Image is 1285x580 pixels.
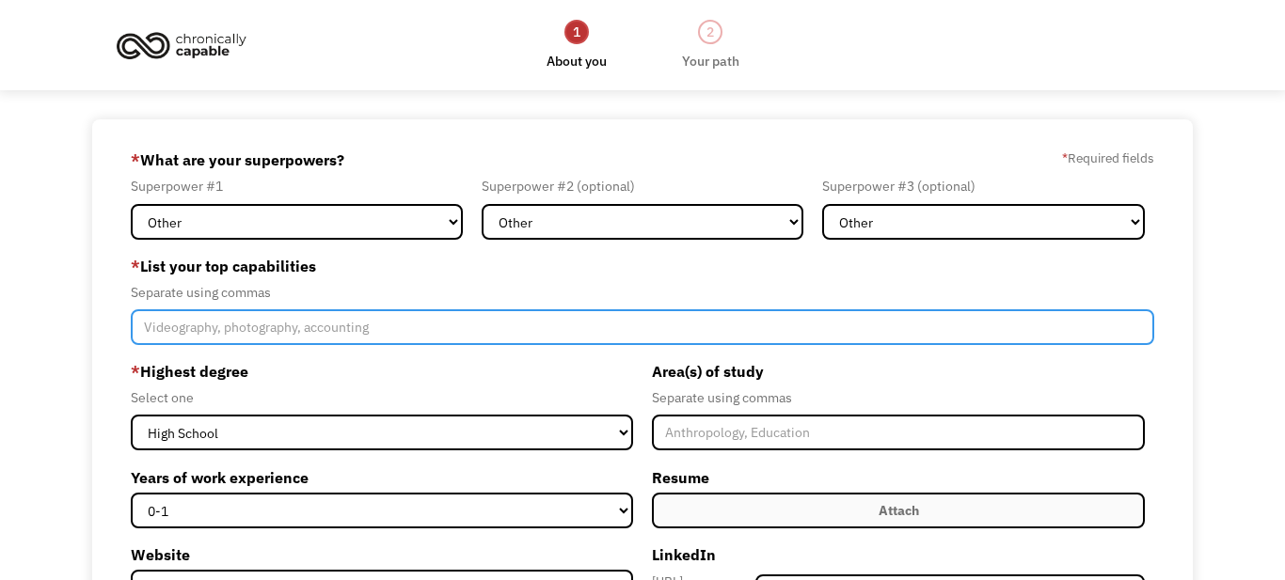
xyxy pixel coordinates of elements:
[879,499,919,522] div: Attach
[131,356,633,386] label: Highest degree
[547,18,607,72] a: 1About you
[1062,147,1154,169] label: Required fields
[131,281,1154,304] div: Separate using commas
[131,540,633,570] label: Website
[652,386,1145,409] div: Separate using commas
[652,493,1145,528] label: Attach
[564,20,589,44] div: 1
[682,50,739,72] div: Your path
[547,50,607,72] div: About you
[131,462,633,493] label: Years of work experience
[652,415,1145,450] input: Anthropology, Education
[131,386,633,409] div: Select one
[131,309,1154,345] input: Videography, photography, accounting
[111,24,252,66] img: Chronically Capable logo
[482,175,804,197] div: Superpower #2 (optional)
[131,251,1154,281] label: List your top capabilities
[682,18,739,72] a: 2Your path
[652,540,1145,570] label: LinkedIn
[652,356,1145,386] label: Area(s) of study
[131,145,344,175] label: What are your superpowers?
[131,175,463,197] div: Superpower #1
[652,462,1145,493] label: Resume
[698,20,722,44] div: 2
[822,175,1145,197] div: Superpower #3 (optional)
